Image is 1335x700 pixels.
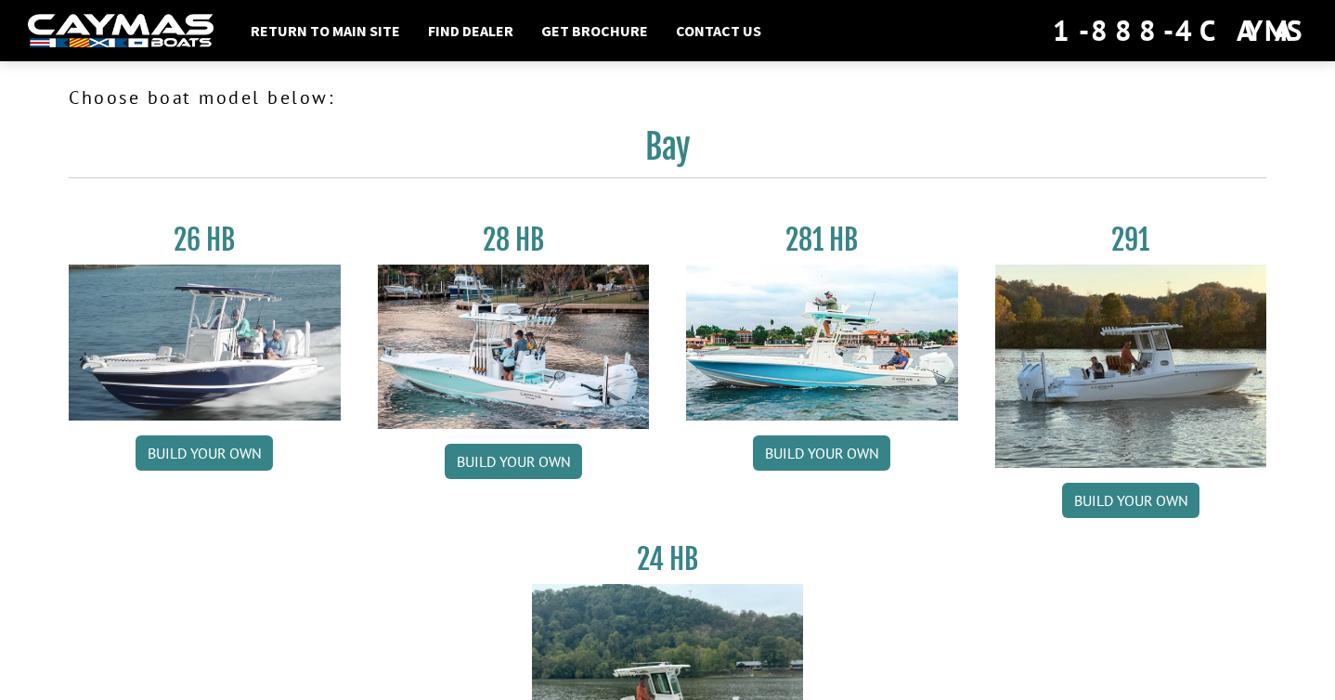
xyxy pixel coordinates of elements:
h3: 281 HB [686,223,958,257]
h3: 291 [995,223,1267,257]
a: Find Dealer [419,19,523,43]
a: Return to main site [241,19,409,43]
a: Contact Us [667,19,771,43]
p: Choose boat model below: [69,84,1266,111]
img: 28_hb_thumbnail_for_caymas_connect.jpg [378,265,650,429]
h2: Bay [69,126,1266,178]
h3: 28 HB [378,223,650,257]
img: 291_Thumbnail.jpg [995,265,1267,468]
a: Build your own [753,435,890,471]
h3: 24 HB [532,542,804,577]
img: white-logo-c9c8dbefe5ff5ceceb0f0178aa75bf4bb51f6bca0971e226c86eb53dfe498488.png [28,14,214,48]
img: 28-hb-twin.jpg [686,265,958,421]
a: Build your own [445,444,582,479]
a: Build your own [136,435,273,471]
h3: 26 HB [69,223,341,257]
a: Get Brochure [532,19,657,43]
img: 26_new_photo_resized.jpg [69,265,341,421]
a: Build your own [1062,483,1199,518]
div: 1-888-4CAYMAS [1053,10,1307,51]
